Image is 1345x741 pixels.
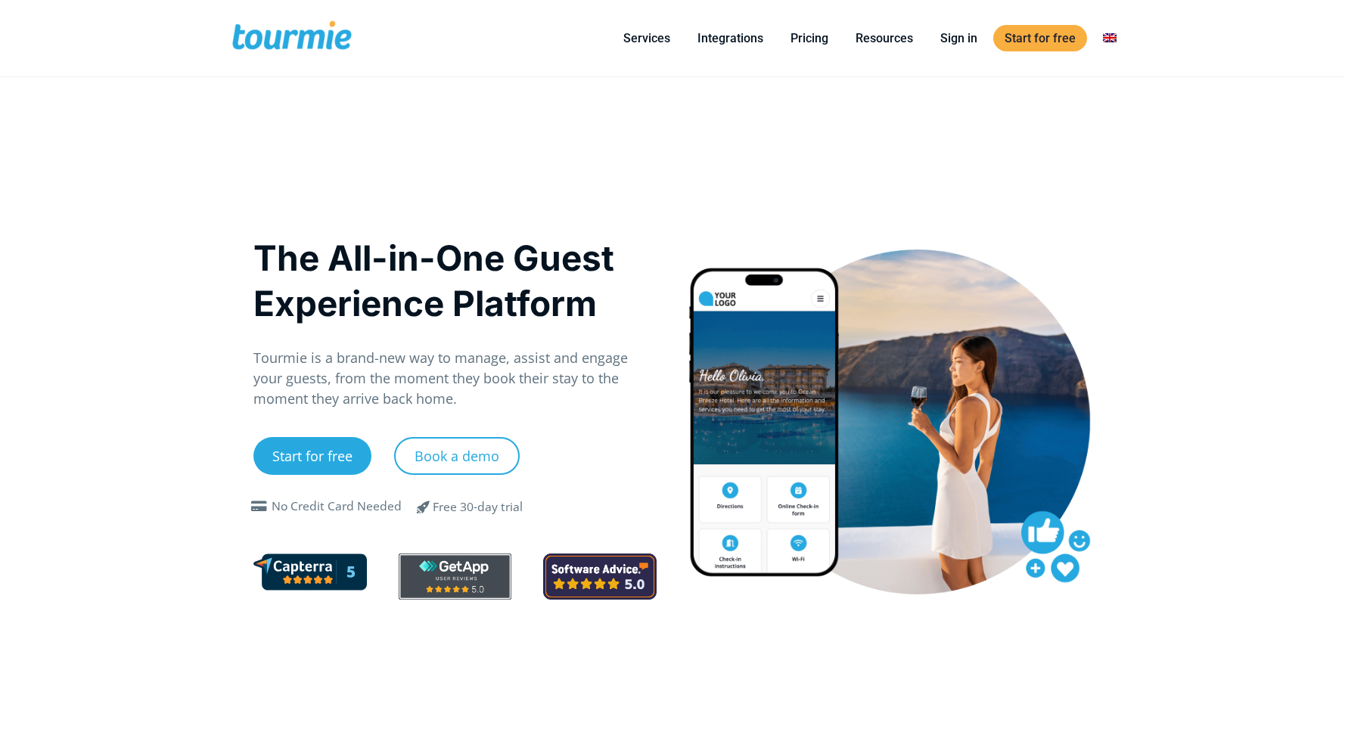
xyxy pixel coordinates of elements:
span:  [405,498,442,516]
span:  [247,501,272,513]
a: Resources [844,29,924,48]
a: Book a demo [394,437,520,475]
div: Free 30-day trial [433,498,523,516]
h1: The All-in-One Guest Experience Platform [253,235,657,326]
p: Tourmie is a brand-new way to manage, assist and engage your guests, from the moment they book th... [253,348,657,409]
a: Sign in [929,29,989,48]
a: Start for free [993,25,1087,51]
a: Services [612,29,682,48]
a: Pricing [779,29,840,48]
div: No Credit Card Needed [272,498,402,516]
a: Integrations [686,29,775,48]
a: Start for free [253,437,371,475]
